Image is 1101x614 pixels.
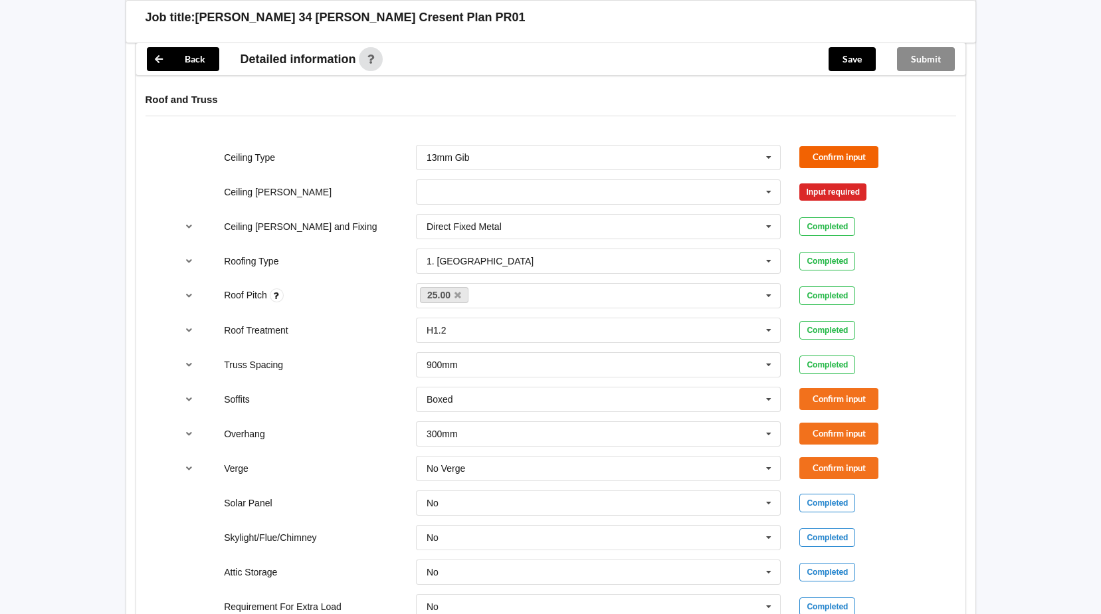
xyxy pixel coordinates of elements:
a: 25.00 [420,287,469,303]
div: Completed [799,286,855,305]
label: Roof Treatment [224,325,288,336]
button: Confirm input [799,423,878,445]
button: reference-toggle [176,318,202,342]
div: Completed [799,494,855,512]
button: Confirm input [799,457,878,479]
label: Roof Pitch [224,290,269,300]
h3: Job title: [146,10,195,25]
h4: Roof and Truss [146,93,956,106]
div: 13mm Gib [427,153,470,162]
button: reference-toggle [176,284,202,308]
label: Soffits [224,394,250,405]
button: reference-toggle [176,387,202,411]
div: Completed [799,356,855,374]
div: Completed [799,217,855,236]
button: reference-toggle [176,353,202,377]
div: Completed [799,528,855,547]
button: reference-toggle [176,215,202,239]
div: No [427,602,439,611]
div: H1.2 [427,326,447,335]
button: Confirm input [799,388,878,410]
button: reference-toggle [176,249,202,273]
div: Completed [799,252,855,270]
label: Skylight/Flue/Chimney [224,532,316,543]
label: Roofing Type [224,256,278,266]
label: Overhang [224,429,264,439]
label: Attic Storage [224,567,277,577]
label: Truss Spacing [224,359,283,370]
div: Direct Fixed Metal [427,222,502,231]
label: Solar Panel [224,498,272,508]
div: Boxed [427,395,453,404]
span: Detailed information [241,53,356,65]
button: Save [829,47,876,71]
div: 300mm [427,429,458,439]
label: Verge [224,463,249,474]
label: Requirement For Extra Load [224,601,342,612]
div: No [427,567,439,577]
div: 1. [GEOGRAPHIC_DATA] [427,256,534,266]
button: reference-toggle [176,457,202,480]
label: Ceiling [PERSON_NAME] [224,187,332,197]
div: 900mm [427,360,458,369]
h3: [PERSON_NAME] 34 [PERSON_NAME] Cresent Plan PR01 [195,10,526,25]
div: No [427,498,439,508]
button: Back [147,47,219,71]
label: Ceiling [PERSON_NAME] and Fixing [224,221,377,232]
div: Input required [799,183,866,201]
div: Completed [799,563,855,581]
button: Confirm input [799,146,878,168]
button: reference-toggle [176,422,202,446]
div: No [427,533,439,542]
div: No Verge [427,464,465,473]
label: Ceiling Type [224,152,275,163]
div: Completed [799,321,855,340]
